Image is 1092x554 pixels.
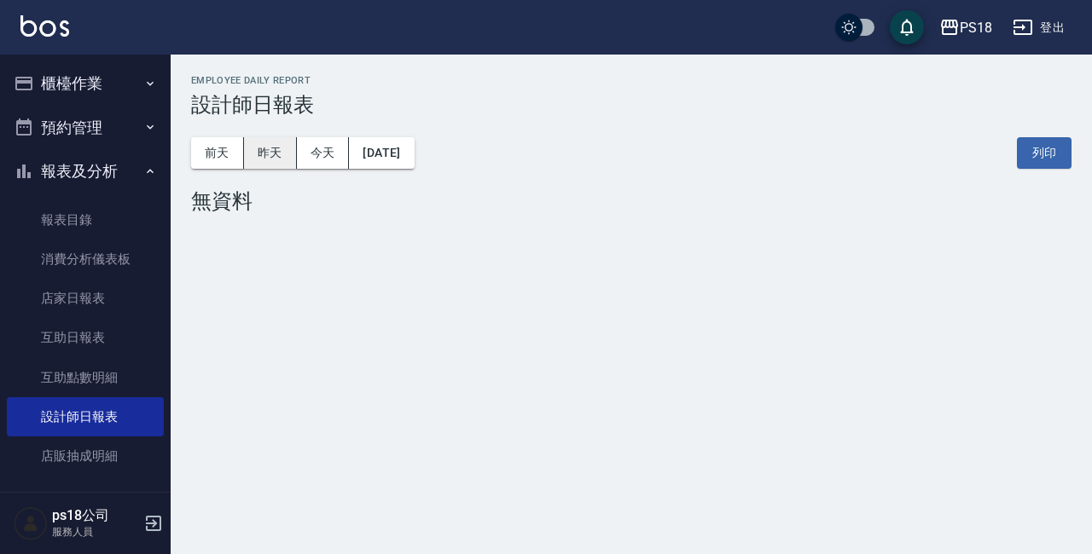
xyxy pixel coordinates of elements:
a: 設計師日報表 [7,397,164,436]
button: 登出 [1006,12,1072,43]
button: 櫃檯作業 [7,61,164,106]
button: 預約管理 [7,106,164,150]
a: 店家日報表 [7,279,164,318]
h3: 設計師日報表 [191,93,1072,117]
a: 店販抽成明細 [7,436,164,476]
img: Person [14,506,48,540]
a: 互助點數明細 [7,358,164,397]
h5: ps18公司 [52,507,139,524]
button: 報表及分析 [7,149,164,193]
div: 無資料 [191,189,1072,213]
a: 報表目錄 [7,200,164,239]
button: 列印 [1017,137,1072,169]
button: 今天 [297,137,350,169]
button: 前天 [191,137,244,169]
div: PS18 [960,17,992,38]
a: 消費分析儀表板 [7,239,164,279]
button: 昨天 [244,137,297,169]
a: 互助日報表 [7,318,164,357]
button: PS18 [932,10,999,45]
button: save [890,10,924,44]
img: Logo [20,15,69,37]
button: [DATE] [349,137,414,169]
h2: Employee Daily Report [191,75,1072,86]
p: 服務人員 [52,524,139,540]
button: 客戶管理 [7,482,164,527]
